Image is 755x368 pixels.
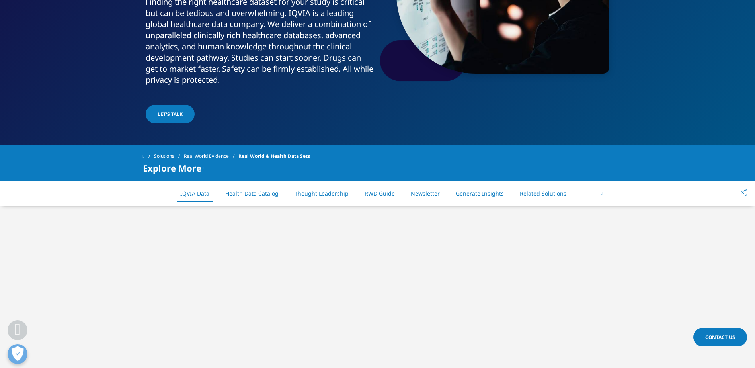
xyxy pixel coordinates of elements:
[295,190,349,197] a: Thought Leadership
[238,149,310,163] span: Real World & Health Data Sets
[8,344,27,364] button: Otwórz Preferencje
[225,190,279,197] a: Health Data Catalog
[143,163,201,173] span: Explore More
[158,111,183,117] span: Let's Talk
[520,190,566,197] a: Related Solutions
[184,149,238,163] a: Real World Evidence
[154,149,184,163] a: Solutions
[582,190,618,197] a: Explore More
[180,190,209,197] a: IQVIA Data
[693,328,747,346] a: Contact Us
[411,190,440,197] a: Newsletter
[705,334,735,341] span: Contact Us
[365,190,395,197] a: RWD Guide
[456,190,504,197] a: Generate Insights
[146,105,195,123] a: Let's Talk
